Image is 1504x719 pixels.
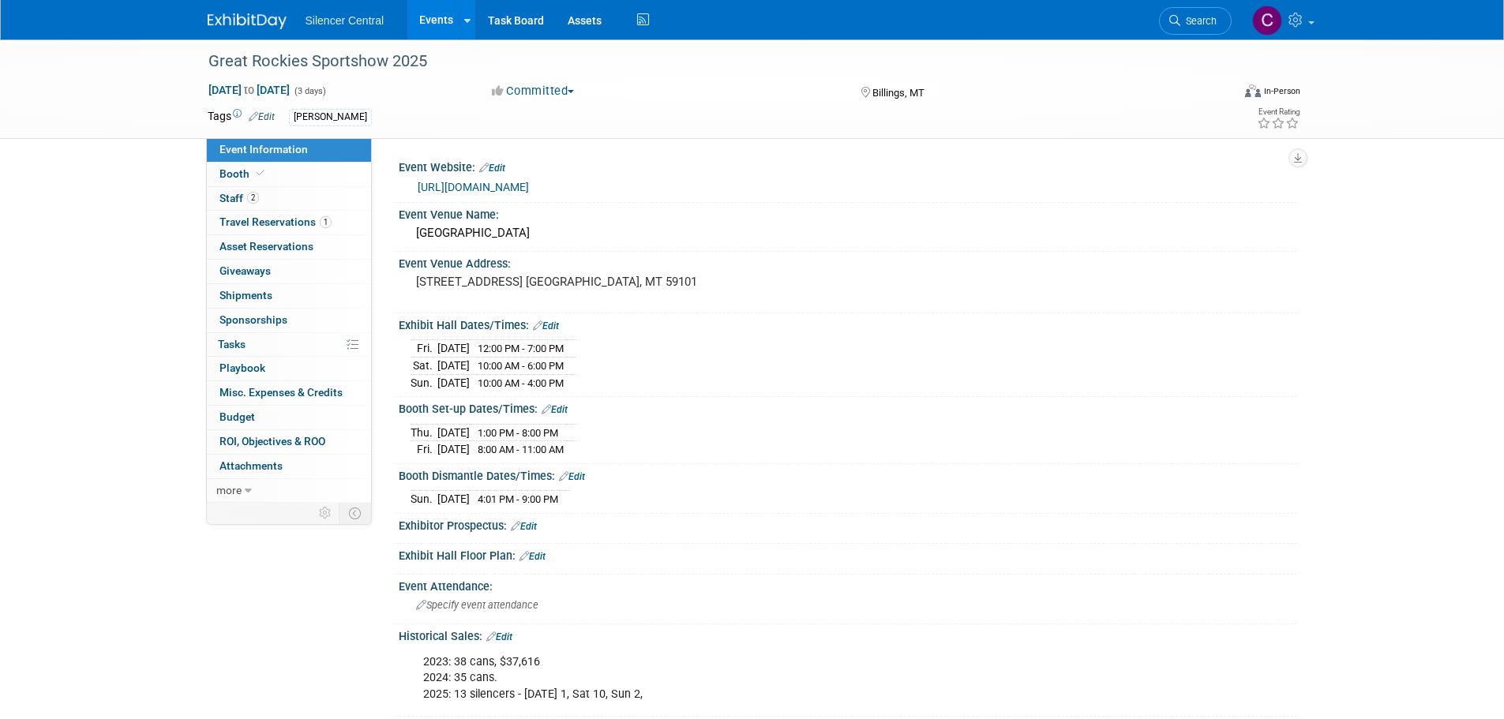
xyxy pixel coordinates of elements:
[249,111,275,122] a: Edit
[1138,82,1301,106] div: Event Format
[219,410,255,423] span: Budget
[411,340,437,358] td: Fri.
[219,264,271,277] span: Giveaways
[219,240,313,253] span: Asset Reservations
[312,503,339,523] td: Personalize Event Tab Strip
[216,484,242,496] span: more
[1180,15,1217,27] span: Search
[542,404,568,415] a: Edit
[207,138,371,162] a: Event Information
[339,503,371,523] td: Toggle Event Tabs
[411,221,1285,245] div: [GEOGRAPHIC_DATA]
[207,381,371,405] a: Misc. Expenses & Credits
[207,406,371,429] a: Budget
[399,514,1297,534] div: Exhibitor Prospectus:
[399,203,1297,223] div: Event Venue Name:
[208,108,275,126] td: Tags
[207,163,371,186] a: Booth
[207,260,371,283] a: Giveaways
[219,386,343,399] span: Misc. Expenses & Credits
[219,289,272,301] span: Shipments
[437,340,470,358] td: [DATE]
[208,83,291,97] span: [DATE] [DATE]
[478,427,558,439] span: 1:00 PM - 8:00 PM
[257,169,264,178] i: Booth reservation complete
[437,374,470,391] td: [DATE]
[242,84,257,96] span: to
[207,187,371,211] a: Staff2
[411,424,437,441] td: Thu.
[416,275,756,289] pre: [STREET_ADDRESS] [GEOGRAPHIC_DATA], MT 59101
[247,192,259,204] span: 2
[207,455,371,478] a: Attachments
[1263,85,1300,97] div: In-Person
[207,235,371,259] a: Asset Reservations
[1257,108,1300,116] div: Event Rating
[478,343,564,354] span: 12:00 PM - 7:00 PM
[219,215,332,228] span: Travel Reservations
[399,397,1297,418] div: Booth Set-up Dates/Times:
[399,155,1297,176] div: Event Website:
[207,309,371,332] a: Sponsorships
[207,284,371,308] a: Shipments
[219,361,265,374] span: Playbook
[872,87,925,99] span: Billings, MT
[486,631,512,642] a: Edit
[1159,7,1232,35] a: Search
[399,544,1297,564] div: Exhibit Hall Floor Plan:
[203,47,1208,76] div: Great Rockies Sportshow 2025
[418,181,529,193] a: [URL][DOMAIN_NAME]
[1245,84,1261,97] img: Format-Inperson.png
[412,646,1123,710] div: 2023: 38 cans, $37,616 2024: 35 cans. 2025: 13 silencers - [DATE] 1, Sat 10, Sun 2,
[1252,6,1282,36] img: Cade Cox
[437,491,470,507] td: [DATE]
[399,464,1297,485] div: Booth Dismantle Dates/Times:
[559,471,585,482] a: Edit
[320,216,332,228] span: 1
[478,493,558,505] span: 4:01 PM - 9:00 PM
[207,357,371,380] a: Playbook
[306,14,384,27] span: Silencer Central
[478,444,564,455] span: 8:00 AM - 11:00 AM
[416,599,538,611] span: Specify event attendance
[399,624,1297,645] div: Historical Sales:
[411,358,437,375] td: Sat.
[478,377,564,389] span: 10:00 AM - 4:00 PM
[293,86,326,96] span: (3 days)
[289,109,372,125] div: [PERSON_NAME]
[207,333,371,357] a: Tasks
[219,143,308,155] span: Event Information
[533,320,559,331] a: Edit
[478,360,564,372] span: 10:00 AM - 6:00 PM
[437,424,470,441] td: [DATE]
[411,374,437,391] td: Sun.
[219,192,259,204] span: Staff
[218,338,246,350] span: Tasks
[219,313,287,326] span: Sponsorships
[519,551,546,562] a: Edit
[219,435,325,448] span: ROI, Objectives & ROO
[399,252,1297,271] div: Event Venue Address:
[399,313,1297,334] div: Exhibit Hall Dates/Times:
[208,13,287,29] img: ExhibitDay
[207,430,371,454] a: ROI, Objectives & ROO
[411,441,437,458] td: Fri.
[511,521,537,532] a: Edit
[437,358,470,375] td: [DATE]
[219,167,268,180] span: Booth
[399,575,1297,594] div: Event Attendance:
[479,163,505,174] a: Edit
[411,491,437,507] td: Sun.
[219,459,283,472] span: Attachments
[437,441,470,458] td: [DATE]
[486,83,580,99] button: Committed
[207,479,371,503] a: more
[207,211,371,234] a: Travel Reservations1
